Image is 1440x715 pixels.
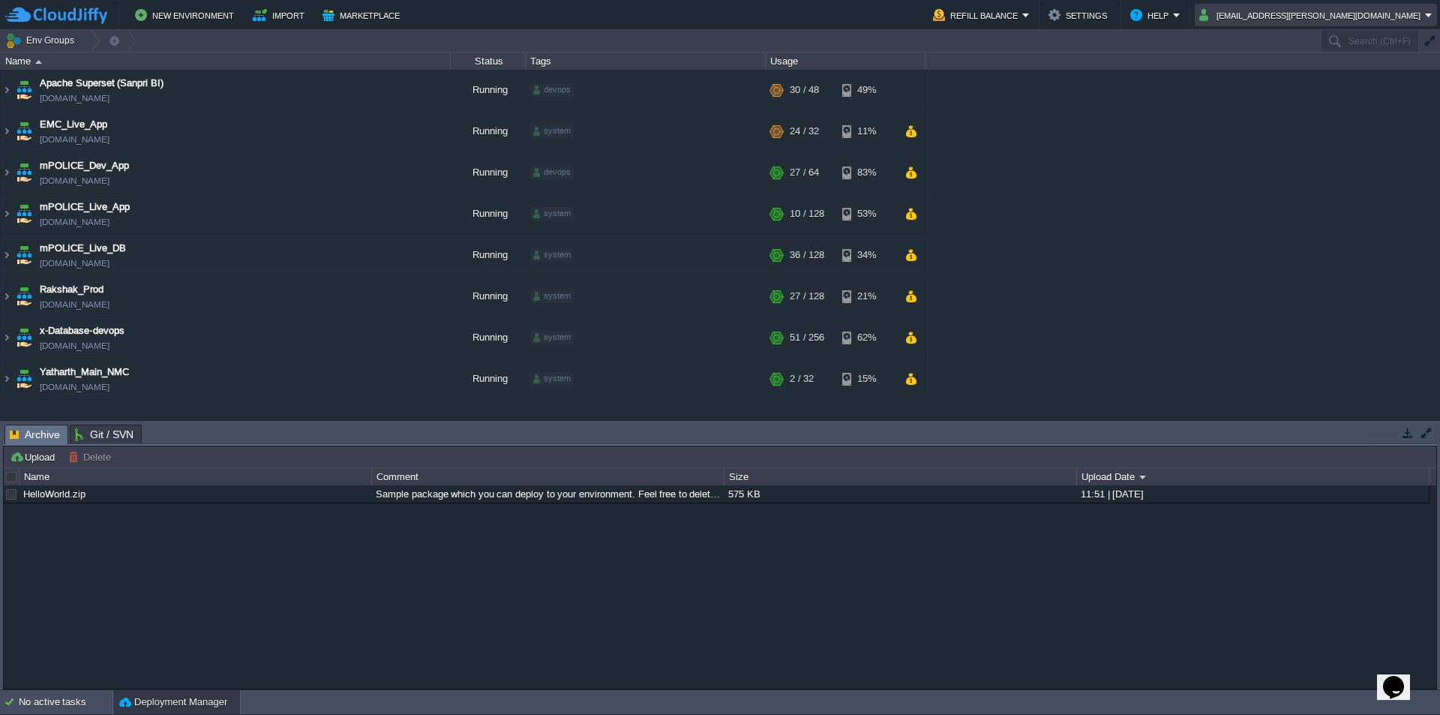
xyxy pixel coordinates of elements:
[526,53,765,70] div: Tags
[13,111,34,152] img: AMDAwAAAACH5BAEAAAAALAAAAAABAAEAAAICRAEAOw==
[20,468,371,485] div: Name
[842,194,891,234] div: 53%
[842,317,891,358] div: 62%
[790,70,819,110] div: 30 / 48
[5,6,107,25] img: CloudJiffy
[322,6,404,24] button: Marketplace
[790,235,824,275] div: 36 / 128
[451,111,526,152] div: Running
[40,380,109,395] a: [DOMAIN_NAME]
[5,30,79,51] button: Env Groups
[1,111,13,152] img: AMDAwAAAACH5BAEAAAAALAAAAAABAAEAAAICRAEAOw==
[1,276,13,317] img: AMDAwAAAACH5BAEAAAAALAAAAAABAAEAAAICRAEAOw==
[1,53,450,70] div: Name
[790,152,819,193] div: 27 / 64
[451,276,526,317] div: Running
[40,241,126,256] a: mPOLICE_Live_DB
[13,70,34,110] img: AMDAwAAAACH5BAEAAAAALAAAAAABAAEAAAICRAEAOw==
[75,425,133,443] span: Git / SVN
[1078,468,1429,485] div: Upload Date
[40,215,109,230] a: [DOMAIN_NAME]
[530,166,574,179] div: devops
[10,425,60,444] span: Archive
[373,468,724,485] div: Comment
[40,323,124,338] a: x-Database-devops
[13,152,34,193] img: AMDAwAAAACH5BAEAAAAALAAAAAABAAEAAAICRAEAOw==
[451,70,526,110] div: Running
[724,485,1075,503] div: 575 KB
[1130,6,1173,24] button: Help
[13,276,34,317] img: AMDAwAAAACH5BAEAAAAALAAAAAABAAEAAAICRAEAOw==
[790,317,824,358] div: 51 / 256
[40,76,163,91] a: Apache Superset (Sanpri BI)
[40,200,130,215] a: mPOLICE_Live_App
[19,690,112,714] div: No active tasks
[790,194,824,234] div: 10 / 128
[451,152,526,193] div: Running
[13,235,34,275] img: AMDAwAAAACH5BAEAAAAALAAAAAABAAEAAAICRAEAOw==
[725,468,1076,485] div: Size
[530,372,574,386] div: system
[40,365,129,380] a: Yatharth_Main_NMC
[451,53,525,70] div: Status
[451,317,526,358] div: Running
[842,359,891,399] div: 15%
[13,359,34,399] img: AMDAwAAAACH5BAEAAAAALAAAAAABAAEAAAICRAEAOw==
[40,91,109,106] a: [DOMAIN_NAME]
[40,173,109,188] a: [DOMAIN_NAME]
[372,485,723,503] div: Sample package which you can deploy to your environment. Feel free to delete and upload a package...
[40,282,103,297] a: Rakshak_Prod
[40,117,107,132] a: EMC_Live_App
[1,317,13,358] img: AMDAwAAAACH5BAEAAAAALAAAAAABAAEAAAICRAEAOw==
[842,70,891,110] div: 49%
[842,276,891,317] div: 21%
[253,6,309,24] button: Import
[451,235,526,275] div: Running
[451,194,526,234] div: Running
[13,194,34,234] img: AMDAwAAAACH5BAEAAAAALAAAAAABAAEAAAICRAEAOw==
[530,248,574,262] div: system
[530,331,574,344] div: system
[40,158,129,173] a: mPOLICE_Dev_App
[1,194,13,234] img: AMDAwAAAACH5BAEAAAAALAAAAAABAAEAAAICRAEAOw==
[1199,6,1425,24] button: [EMAIL_ADDRESS][PERSON_NAME][DOMAIN_NAME]
[1377,655,1425,700] iframe: chat widget
[451,359,526,399] div: Running
[10,450,59,464] button: Upload
[842,235,891,275] div: 34%
[40,297,109,312] a: [DOMAIN_NAME]
[1,359,13,399] img: AMDAwAAAACH5BAEAAAAALAAAAAABAAEAAAICRAEAOw==
[1077,485,1428,503] div: 11:51 | [DATE]
[35,60,42,64] img: AMDAwAAAACH5BAEAAAAALAAAAAABAAEAAAICRAEAOw==
[790,111,819,152] div: 24 / 32
[1,70,13,110] img: AMDAwAAAACH5BAEAAAAALAAAAAABAAEAAAICRAEAOw==
[530,207,574,221] div: system
[119,695,227,710] button: Deployment Manager
[790,276,824,317] div: 27 / 128
[1048,6,1111,24] button: Settings
[790,359,814,399] div: 2 / 32
[68,450,115,464] button: Delete
[530,83,574,97] div: devops
[933,6,1022,24] button: Refill Balance
[23,488,85,500] a: HelloWorld.zip
[766,53,925,70] div: Usage
[530,290,574,303] div: system
[135,6,238,24] button: New Environment
[13,317,34,358] img: AMDAwAAAACH5BAEAAAAALAAAAAABAAEAAAICRAEAOw==
[40,338,109,353] span: [DOMAIN_NAME]
[1,152,13,193] img: AMDAwAAAACH5BAEAAAAALAAAAAABAAEAAAICRAEAOw==
[842,152,891,193] div: 83%
[530,125,574,138] div: system
[40,256,109,271] span: [DOMAIN_NAME]
[1,235,13,275] img: AMDAwAAAACH5BAEAAAAALAAAAAABAAEAAAICRAEAOw==
[40,132,109,147] a: [DOMAIN_NAME]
